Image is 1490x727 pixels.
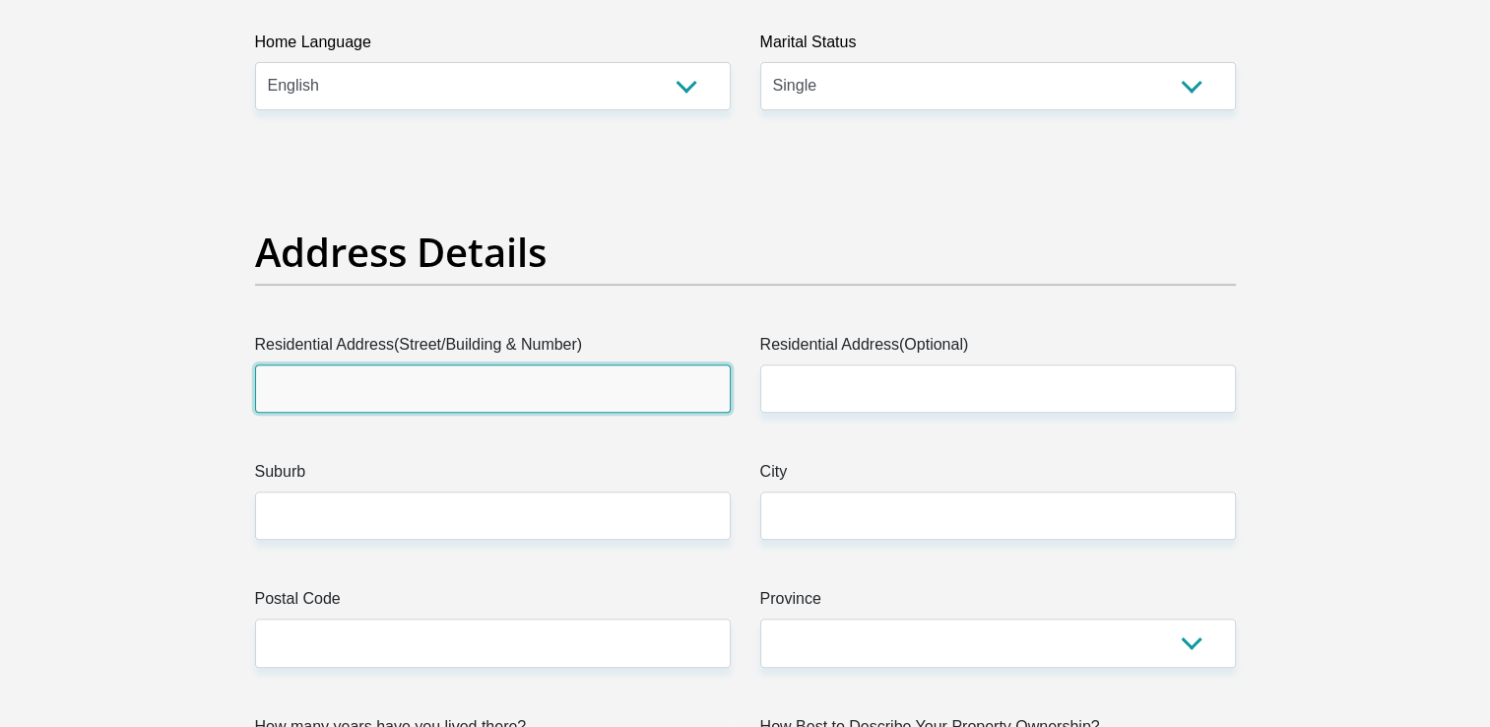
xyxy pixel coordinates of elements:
label: Province [760,587,1236,619]
label: Residential Address(Street/Building & Number) [255,333,731,364]
label: Home Language [255,31,731,62]
label: Postal Code [255,587,731,619]
input: Suburb [255,492,731,540]
label: Residential Address(Optional) [760,333,1236,364]
input: City [760,492,1236,540]
select: Please Select a Province [760,619,1236,667]
input: Address line 2 (Optional) [760,364,1236,413]
h2: Address Details [255,229,1236,276]
label: Suburb [255,460,731,492]
input: Valid residential address [255,364,731,413]
label: City [760,460,1236,492]
input: Postal Code [255,619,731,667]
label: Marital Status [760,31,1236,62]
